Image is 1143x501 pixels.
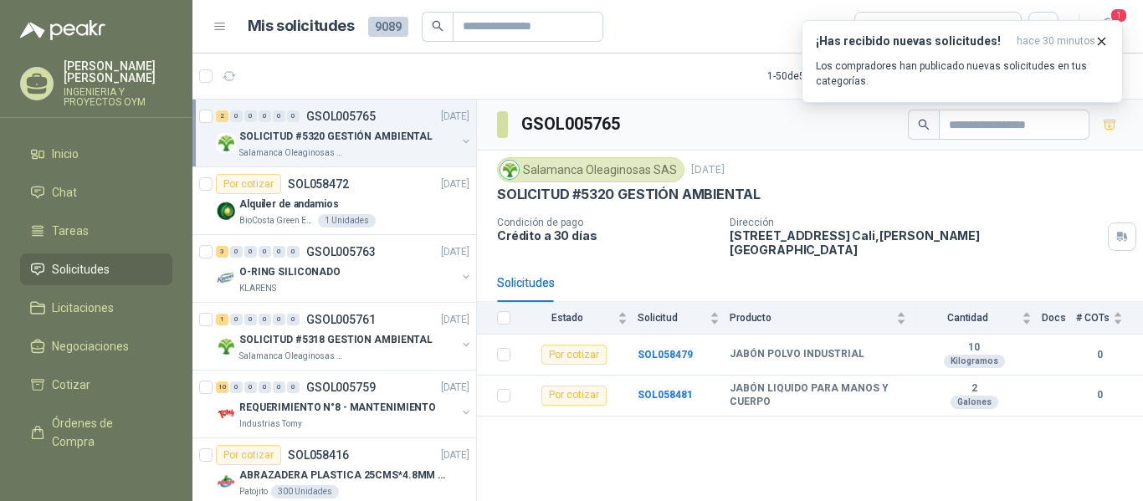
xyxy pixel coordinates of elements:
[368,17,408,37] span: 9089
[230,246,243,258] div: 0
[192,167,476,235] a: Por cotizarSOL058472[DATE] Company LogoAlquiler de andamiosBioCosta Green Energy S.A.S1 Unidades
[638,389,693,401] a: SOL058481
[52,260,110,279] span: Solicitudes
[216,472,236,492] img: Company Logo
[916,312,1018,324] span: Cantidad
[20,407,172,458] a: Órdenes de Compra
[259,381,271,393] div: 0
[239,264,341,280] p: O-RING SILICONADO
[441,244,469,260] p: [DATE]
[497,186,761,203] p: SOLICITUD #5320 GESTIÓN AMBIENTAL
[216,246,228,258] div: 3
[441,109,469,125] p: [DATE]
[520,312,614,324] span: Estado
[216,133,236,153] img: Company Logo
[216,106,473,160] a: 2 0 0 0 0 0 GSOL005765[DATE] Company LogoSOLICITUD #5320 GESTIÓN AMBIENTALSalamanca Oleaginosas SAS
[730,228,1101,257] p: [STREET_ADDRESS] Cali , [PERSON_NAME][GEOGRAPHIC_DATA]
[52,222,89,240] span: Tareas
[1076,387,1123,403] b: 0
[500,161,519,179] img: Company Logo
[730,348,864,361] b: JABÓN POLVO INDUSTRIAL
[239,350,345,363] p: Salamanca Oleaginosas SAS
[1076,347,1123,363] b: 0
[239,129,433,145] p: SOLICITUD #5320 GESTIÓN AMBIENTAL
[441,176,469,192] p: [DATE]
[259,246,271,258] div: 0
[239,417,302,431] p: Industrias Tomy
[497,217,716,228] p: Condición de pago
[638,349,693,360] a: SOL058479
[244,381,257,393] div: 0
[273,314,285,325] div: 0
[216,404,236,424] img: Company Logo
[916,302,1042,335] th: Cantidad
[918,119,930,130] span: search
[20,176,172,208] a: Chat
[216,377,473,431] a: 10 0 0 0 0 0 GSOL005759[DATE] Company LogoREQUERIMIENTO N°8 - MANTENIMIENTOIndustrias Tomy
[318,214,376,227] div: 1 Unidades
[287,314,300,325] div: 0
[730,302,916,335] th: Producto
[730,217,1101,228] p: Dirección
[239,197,339,212] p: Alquiler de andamios
[497,157,684,182] div: Salamanca Oleaginosas SAS
[216,174,281,194] div: Por cotizar
[216,242,473,295] a: 3 0 0 0 0 0 GSOL005763[DATE] Company LogoO-RING SILICONADOKLARENS
[441,447,469,463] p: [DATE]
[216,381,228,393] div: 10
[520,302,638,335] th: Estado
[802,20,1123,103] button: ¡Has recibido nuevas solicitudes!hace 30 minutos Los compradores han publicado nuevas solicitudes...
[216,314,228,325] div: 1
[306,314,376,325] p: GSOL005761
[20,215,172,247] a: Tareas
[306,110,376,122] p: GSOL005765
[248,14,355,38] h1: Mis solicitudes
[441,312,469,328] p: [DATE]
[306,246,376,258] p: GSOL005763
[216,309,473,363] a: 1 0 0 0 0 0 GSOL005761[DATE] Company LogoSOLICITUD #5318 GESTION AMBIENTALSalamanca Oleaginosas SAS
[216,445,281,465] div: Por cotizar
[432,20,443,32] span: search
[52,299,114,317] span: Licitaciones
[816,34,1010,49] h3: ¡Has recibido nuevas solicitudes!
[816,59,1109,89] p: Los compradores han publicado nuevas solicitudes en tus categorías.
[52,145,79,163] span: Inicio
[239,282,276,295] p: KLARENS
[239,400,436,416] p: REQUERIMIENTO N°8 - MANTENIMIENTO
[638,302,730,335] th: Solicitud
[691,162,725,178] p: [DATE]
[239,468,448,483] p: ABRAZADERA PLASTICA 25CMS*4.8MM NEGRA
[541,345,607,365] div: Por cotizar
[52,337,129,355] span: Negociaciones
[730,382,906,408] b: JABÓN LIQUIDO PARA MANOS Y CUERPO
[730,312,893,324] span: Producto
[916,341,1032,355] b: 10
[1076,312,1110,324] span: # COTs
[273,246,285,258] div: 0
[230,110,243,122] div: 0
[287,381,300,393] div: 0
[64,60,172,84] p: [PERSON_NAME] [PERSON_NAME]
[865,18,900,36] div: Todas
[244,110,257,122] div: 0
[52,183,77,202] span: Chat
[239,332,433,348] p: SOLICITUD #5318 GESTION AMBIENTAL
[239,214,315,227] p: BioCosta Green Energy S.A.S
[20,292,172,324] a: Licitaciones
[216,110,228,122] div: 2
[306,381,376,393] p: GSOL005759
[951,396,998,409] div: Galones
[271,485,339,498] div: 300 Unidades
[64,87,172,107] p: INGENIERIA Y PROYECTOS OYM
[497,274,555,292] div: Solicitudes
[52,376,90,394] span: Cotizar
[638,312,706,324] span: Solicitud
[767,63,876,89] div: 1 - 50 de 5719
[287,246,300,258] div: 0
[1017,34,1095,49] span: hace 30 minutos
[20,369,172,401] a: Cotizar
[20,253,172,285] a: Solicitudes
[239,485,268,498] p: Patojito
[273,381,285,393] div: 0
